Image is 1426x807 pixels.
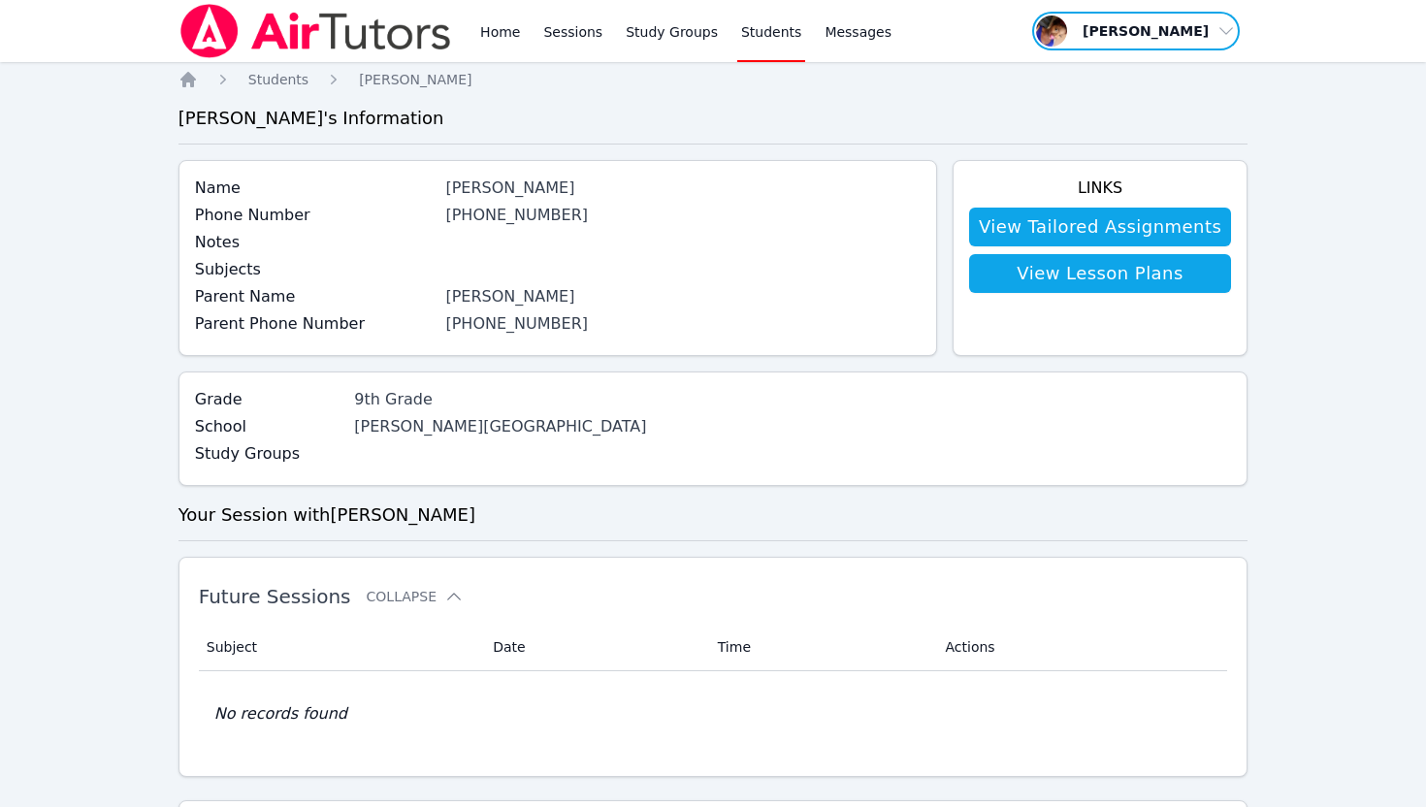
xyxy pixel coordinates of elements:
[934,624,1228,671] th: Actions
[969,177,1231,200] h4: Links
[969,208,1231,246] a: View Tailored Assignments
[195,177,435,200] label: Name
[248,70,308,89] a: Students
[195,231,435,254] label: Notes
[354,415,646,438] div: [PERSON_NAME][GEOGRAPHIC_DATA]
[199,624,481,671] th: Subject
[178,501,1248,529] h3: Your Session with [PERSON_NAME]
[195,415,343,438] label: School
[199,585,351,608] span: Future Sessions
[445,206,588,224] a: [PHONE_NUMBER]
[359,70,471,89] a: [PERSON_NAME]
[367,587,464,606] button: Collapse
[199,671,1228,757] td: No records found
[359,72,471,87] span: [PERSON_NAME]
[248,72,308,87] span: Students
[195,258,435,281] label: Subjects
[178,70,1248,89] nav: Breadcrumb
[969,254,1231,293] a: View Lesson Plans
[178,4,453,58] img: Air Tutors
[195,204,435,227] label: Phone Number
[354,388,646,411] div: 9th Grade
[445,285,920,308] div: [PERSON_NAME]
[445,177,920,200] div: [PERSON_NAME]
[195,312,435,336] label: Parent Phone Number
[706,624,934,671] th: Time
[825,22,891,42] span: Messages
[195,442,343,466] label: Study Groups
[195,388,343,411] label: Grade
[445,314,588,333] a: [PHONE_NUMBER]
[481,624,706,671] th: Date
[195,285,435,308] label: Parent Name
[178,105,1248,132] h3: [PERSON_NAME] 's Information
